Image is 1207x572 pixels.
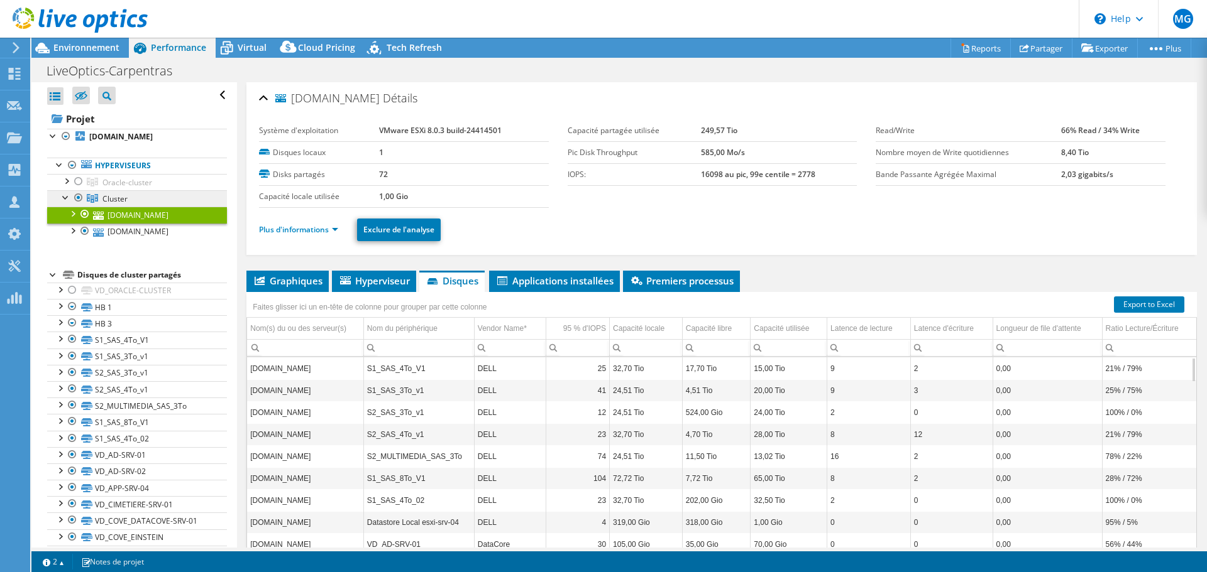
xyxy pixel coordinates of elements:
td: Column Latence de lecture, Value 16 [827,445,911,467]
b: [DOMAIN_NAME] [89,131,153,142]
td: Column Ratio Lecture/Écriture, Value 25% / 75% [1102,379,1196,401]
td: Column Nom(s) du ou des serveur(s), Filter cell [247,339,363,356]
td: Column Vendor Name*, Value DataCore [474,533,546,555]
td: Column Longueur de file d'attente, Value 0,00 [993,533,1102,555]
td: Column Capacité locale, Value 24,51 Tio [610,401,683,423]
td: Column Latence d'écriture, Value 0 [910,511,993,533]
b: VMware ESXi 8.0.3 build-24414501 [379,125,502,136]
a: 2 [34,554,73,569]
td: Column Vendor Name*, Value DELL [474,511,546,533]
div: Nom(s) du ou des serveur(s) [250,321,346,336]
td: Column Capacité utilisée, Value 65,00 Tio [751,467,827,489]
a: VD_COVE_DATACOVE-SRV-01 [47,512,227,529]
td: Column Longueur de file d'attente, Value 0,00 [993,489,1102,511]
td: Column Latence d'écriture, Value 0 [910,401,993,423]
td: Column Capacité utilisée, Value 32,50 Tio [751,489,827,511]
td: Column Latence d'écriture, Value 2 [910,467,993,489]
a: VD_COVE_GABOR [47,546,227,562]
td: Column Longueur de file d'attente, Value 0,00 [993,423,1102,445]
td: Column 95 % d'IOPS, Value 74 [546,445,610,467]
td: Column Latence d'écriture, Value 2 [910,357,993,379]
a: S1_SAS_4To_02 [47,431,227,447]
td: Column Capacité utilisée, Value 15,00 Tio [751,357,827,379]
td: Column Latence de lecture, Value 8 [827,467,911,489]
td: Column Latence d'écriture, Value 2 [910,445,993,467]
span: Cluster [102,193,128,204]
td: Column Latence de lecture, Value 9 [827,357,911,379]
div: Nom du périphérique [367,321,438,336]
td: Column 95 % d'IOPS, Value 104 [546,467,610,489]
td: Column Nom(s) du ou des serveur(s), Value esxi-srv-03.carpentras.fr [247,511,363,533]
td: Column Longueur de file d'attente, Value 0,00 [993,401,1102,423]
td: Capacité utilisée Column [751,318,827,340]
b: 66% Read / 34% Write [1061,125,1140,136]
a: Projet [47,109,227,129]
td: Column Ratio Lecture/Écriture, Value 100% / 0% [1102,401,1196,423]
a: VD_APP-SRV-04 [47,480,227,496]
label: Read/Write [876,124,1061,137]
td: Column Vendor Name*, Value DELL [474,467,546,489]
div: Ratio Lecture/Écriture [1106,321,1179,336]
span: Graphiques [253,274,322,287]
a: [DOMAIN_NAME] [47,129,227,145]
td: Column Nom(s) du ou des serveur(s), Value esxi-srv-03.carpentras.fr [247,533,363,555]
td: Nom(s) du ou des serveur(s) Column [247,318,363,340]
label: Système d'exploitation [259,124,379,137]
div: 95 % d'IOPS [563,321,606,336]
td: Ratio Lecture/Écriture Column [1102,318,1196,340]
td: Capacité libre Column [682,318,751,340]
td: Column Nom du périphérique, Value S1_SAS_3To_v1 [363,379,474,401]
td: Column 95 % d'IOPS, Value 25 [546,357,610,379]
span: Disques [426,274,478,287]
a: S1_SAS_8To_V1 [47,414,227,430]
b: 72 [379,169,388,180]
a: Exclure de l'analyse [357,219,441,241]
b: 8,40 Tio [1061,147,1089,158]
a: Reports [951,38,1011,58]
a: Partager [1010,38,1072,58]
td: Latence de lecture Column [827,318,911,340]
td: Column Nom(s) du ou des serveur(s), Value esxi-srv-03.carpentras.fr [247,467,363,489]
td: Column Nom(s) du ou des serveur(s), Value esxi-srv-03.carpentras.fr [247,445,363,467]
td: Longueur de file d'attente Column [993,318,1102,340]
td: Column Capacité libre, Value 35,00 Gio [682,533,751,555]
td: Column Nom du périphérique, Value S2_MULTIMEDIA_SAS_3To [363,445,474,467]
label: Capacité locale utilisée [259,190,379,203]
td: Nom du périphérique Column [363,318,474,340]
a: VD_ORACLE-CLUSTER [47,283,227,299]
td: Column Capacité libre, Value 4,51 Tio [682,379,751,401]
td: Column Nom du périphérique, Value Datastore Local esxi-srv-04 [363,511,474,533]
td: Column 95 % d'IOPS, Value 41 [546,379,610,401]
td: Capacité locale Column [610,318,683,340]
td: Column Capacité libre, Filter cell [682,339,751,356]
td: Column Capacité libre, Value 524,00 Gio [682,401,751,423]
td: Column 95 % d'IOPS, Filter cell [546,339,610,356]
td: Column Vendor Name*, Value DELL [474,489,546,511]
td: Column Ratio Lecture/Écriture, Value 21% / 79% [1102,357,1196,379]
td: Column Longueur de file d'attente, Value 0,00 [993,379,1102,401]
label: Disks partagés [259,168,379,181]
a: HB 3 [47,315,227,332]
a: Exporter [1072,38,1138,58]
span: Environnement [53,41,119,53]
a: HB 1 [47,299,227,315]
a: S2_SAS_4To_v1 [47,381,227,397]
td: Column Capacité utilisée, Value 28,00 Tio [751,423,827,445]
td: Column Capacité locale, Value 24,51 Tio [610,445,683,467]
svg: \n [1094,13,1106,24]
div: Faites glisser ici un en-tête de colonne pour grouper par cette colonne [250,298,490,316]
td: Column Latence de lecture, Filter cell [827,339,911,356]
span: MG [1173,9,1193,29]
span: Hyperviseur [338,274,410,287]
td: Column Longueur de file d'attente, Value 0,00 [993,511,1102,533]
div: Disques de cluster partagés [77,267,227,283]
td: Column Capacité libre, Value 11,50 Tio [682,445,751,467]
span: Cloud Pricing [298,41,355,53]
div: Vendor Name* [478,321,527,336]
a: Export to Excel [1114,296,1184,313]
td: Column Capacité libre, Value 318,00 Gio [682,511,751,533]
b: 2,03 gigabits/s [1061,169,1113,180]
td: Column Nom du périphérique, Value VD_AD-SRV-01 [363,533,474,555]
td: Column Capacité locale, Value 72,72 Tio [610,467,683,489]
b: 1 [379,147,383,158]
